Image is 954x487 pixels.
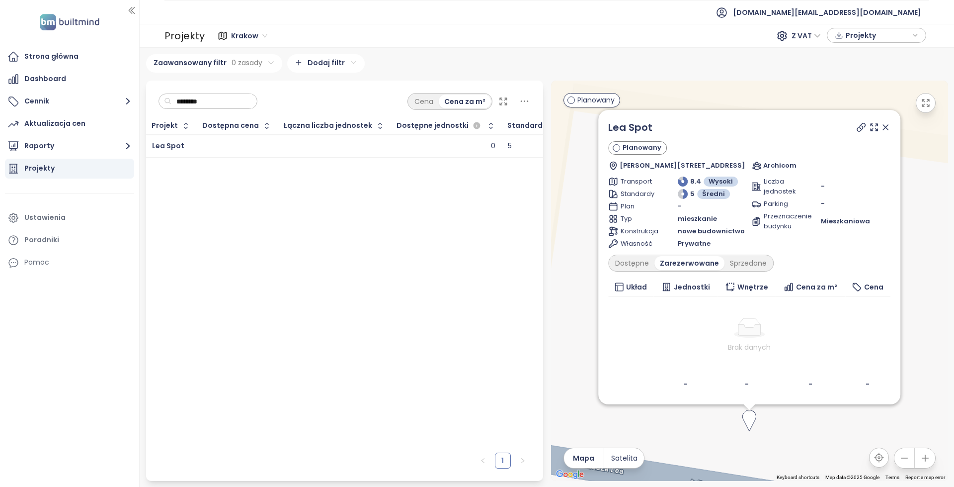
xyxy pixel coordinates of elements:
span: Własność [621,239,655,249]
button: Keyboard shortcuts [777,474,819,481]
span: Planowany [577,95,615,105]
div: Dashboard [24,73,66,85]
div: Łączna liczba jednostek [283,122,372,129]
span: Cena za m² [796,282,837,292]
span: Krakow [231,28,267,43]
span: - [821,182,825,192]
span: [DOMAIN_NAME][EMAIL_ADDRESS][DOMAIN_NAME] [733,0,921,24]
span: Konstrukcja [621,226,655,236]
div: Standardy [507,122,547,129]
div: 5 [508,142,512,151]
div: Dostępna cena [202,122,259,129]
span: Jednostki [674,282,710,292]
div: Projekt [152,122,178,129]
b: - [866,379,870,389]
span: Planowany [623,143,661,153]
button: right [515,453,531,469]
span: Prywatne [678,239,711,249]
a: 1 [495,453,510,468]
button: Satelita [604,448,644,468]
span: [PERSON_NAME][STREET_ADDRESS] [620,161,745,171]
li: Poprzednia strona [475,453,491,469]
span: Cena [864,282,883,292]
div: Ustawienia [24,211,66,224]
a: Open this area in Google Maps (opens a new window) [554,468,586,481]
span: Wysoki [709,177,733,187]
span: Mieszkaniowa [821,216,870,226]
span: 8.4 [690,177,701,187]
div: Poradniki [24,234,59,246]
div: Brak danych [612,342,886,353]
div: Zaawansowany filtr [146,54,282,73]
button: Raporty [5,136,134,156]
span: Plan [621,201,655,211]
span: - [678,201,682,211]
span: 0 zasady [232,57,262,68]
span: Satelita [611,453,637,464]
a: Poradniki [5,230,134,250]
span: Wnętrze [737,282,768,292]
span: Archicom [763,161,796,171]
a: Ustawienia [5,208,134,228]
button: left [475,453,491,469]
span: left [480,458,486,464]
span: Projekty [846,28,910,43]
div: Dodaj filtr [287,54,365,73]
div: Projekty [164,26,205,46]
div: Cena [409,95,439,108]
span: Parking [764,199,798,209]
li: 1 [495,453,511,469]
div: Dostępne [610,256,654,270]
span: mieszkanie [678,214,717,224]
span: Typ [621,214,655,224]
span: Mapa [573,453,594,464]
span: right [520,458,526,464]
span: Map data ©2025 Google [825,475,879,480]
span: Układ [626,282,647,292]
span: Liczba jednostek [764,177,798,196]
div: Strona główna [24,50,79,63]
img: Google [554,468,586,481]
div: button [832,28,921,43]
img: logo [37,12,102,32]
div: Cena za m² [439,95,491,108]
span: Dostępne jednostki [397,122,469,129]
span: 5 [690,189,695,199]
span: - [821,199,825,208]
a: Lea Spot [608,120,652,134]
b: - [684,379,688,389]
b: - [745,379,749,389]
b: - [808,379,812,389]
a: Projekty [5,159,134,179]
li: Następna strona [515,453,531,469]
div: Projekty [24,162,55,175]
span: Standardy [621,189,655,199]
a: Aktualizacja cen [5,114,134,134]
a: Report a map error [905,475,945,480]
div: Dostępne jednostki [397,120,483,132]
span: Transport [621,177,655,187]
a: Lea Spot [152,141,184,151]
span: Z VAT [792,28,821,43]
button: Mapa [564,448,604,468]
div: Sprzedane [724,256,772,270]
div: 0 [491,142,495,151]
div: Zarezerwowane [654,256,724,270]
span: nowe budownictwo [678,226,745,236]
button: Cennik [5,92,134,111]
a: Strona główna [5,47,134,67]
div: Pomoc [5,253,134,273]
div: Aktualizacja cen [24,117,85,130]
span: Średni [702,189,725,199]
span: Przeznaczenie budynku [764,211,798,231]
a: Dashboard [5,69,134,89]
div: Pomoc [24,256,49,269]
a: Terms (opens in new tab) [885,475,899,480]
